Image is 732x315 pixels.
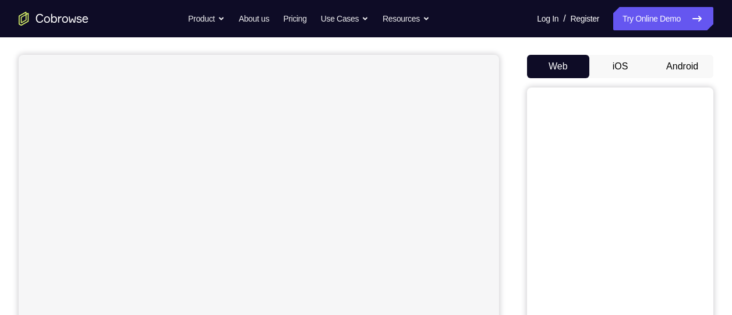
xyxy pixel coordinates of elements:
a: Register [571,7,599,30]
button: Use Cases [321,7,369,30]
button: Product [188,7,225,30]
a: Go to the home page [19,12,89,26]
a: Try Online Demo [613,7,713,30]
a: Pricing [283,7,306,30]
span: / [563,12,565,26]
button: Web [527,55,589,78]
a: About us [239,7,269,30]
button: iOS [589,55,652,78]
button: Resources [383,7,430,30]
button: Android [651,55,713,78]
a: Log In [537,7,558,30]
